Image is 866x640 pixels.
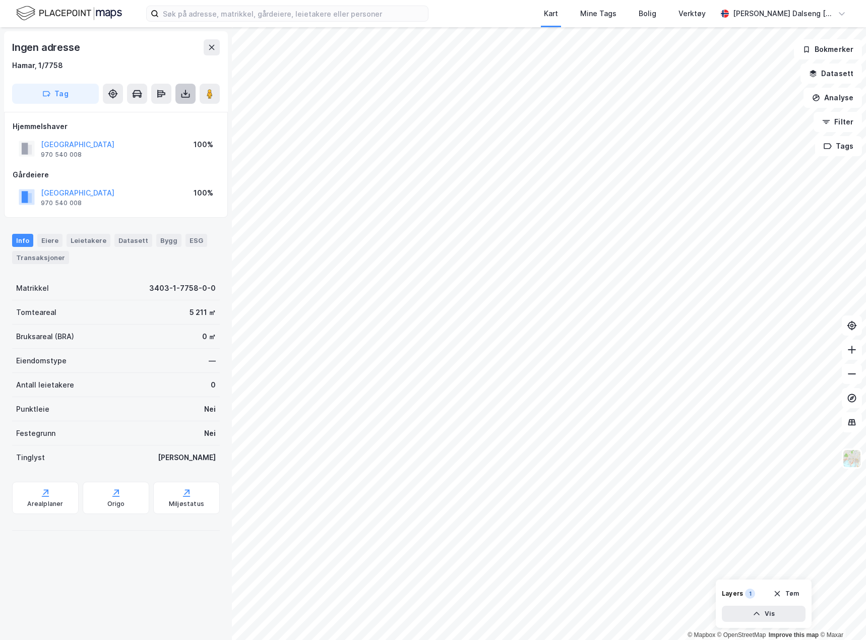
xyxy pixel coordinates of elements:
[13,120,219,133] div: Hjemmelshaver
[16,5,122,22] img: logo.f888ab2527a4732fd821a326f86c7f29.svg
[16,282,49,294] div: Matrikkel
[156,234,181,247] div: Bygg
[767,586,806,602] button: Tøm
[815,136,862,156] button: Tags
[159,6,428,21] input: Søk på adresse, matrikkel, gårdeiere, leietakere eller personer
[185,234,207,247] div: ESG
[190,306,216,318] div: 5 211 ㎡
[816,592,866,640] iframe: Chat Widget
[202,331,216,343] div: 0 ㎡
[12,39,82,55] div: Ingen adresse
[814,112,862,132] button: Filter
[27,500,63,508] div: Arealplaner
[37,234,63,247] div: Eiere
[204,403,216,415] div: Nei
[107,500,125,508] div: Origo
[803,88,862,108] button: Analyse
[41,199,82,207] div: 970 540 008
[16,403,49,415] div: Punktleie
[12,59,63,72] div: Hamar, 1/7758
[678,8,706,20] div: Verktøy
[16,355,67,367] div: Eiendomstype
[722,590,743,598] div: Layers
[16,331,74,343] div: Bruksareal (BRA)
[194,187,213,199] div: 100%
[12,251,69,264] div: Transaksjoner
[204,427,216,439] div: Nei
[194,139,213,151] div: 100%
[733,8,834,20] div: [PERSON_NAME] Dalseng [PERSON_NAME]
[169,500,204,508] div: Miljøstatus
[41,151,82,159] div: 970 540 008
[842,449,861,468] img: Z
[794,39,862,59] button: Bokmerker
[816,592,866,640] div: Kontrollprogram for chat
[12,234,33,247] div: Info
[580,8,616,20] div: Mine Tags
[67,234,110,247] div: Leietakere
[211,379,216,391] div: 0
[769,631,819,638] a: Improve this map
[209,355,216,367] div: —
[16,452,45,464] div: Tinglyst
[544,8,558,20] div: Kart
[688,631,715,638] a: Mapbox
[13,169,219,181] div: Gårdeiere
[114,234,152,247] div: Datasett
[800,63,862,84] button: Datasett
[16,306,56,318] div: Tomteareal
[149,282,216,294] div: 3403-1-7758-0-0
[158,452,216,464] div: [PERSON_NAME]
[12,84,99,104] button: Tag
[717,631,766,638] a: OpenStreetMap
[639,8,656,20] div: Bolig
[16,379,74,391] div: Antall leietakere
[745,589,755,599] div: 1
[722,606,806,622] button: Vis
[16,427,55,439] div: Festegrunn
